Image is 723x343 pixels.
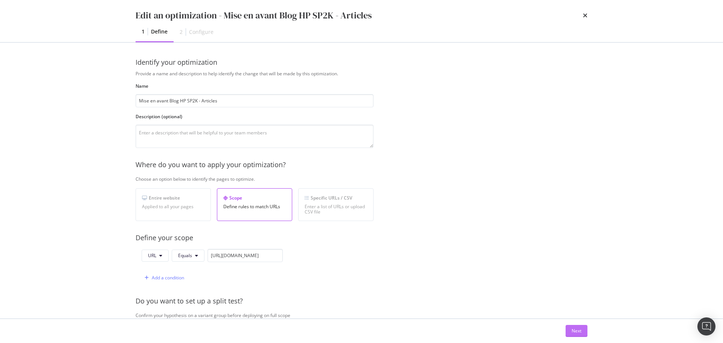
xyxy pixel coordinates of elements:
[142,272,184,284] button: Add a condition
[136,94,374,107] input: Enter an optimization name to easily find it back
[136,312,625,319] div: Confirm your hypothesis on a variant group before deploying on full scope
[136,9,372,22] div: Edit an optimization - Mise en avant Blog HP SP2K - Articles
[136,70,625,77] div: Provide a name and description to help identify the change that will be made by this optimization.
[136,233,625,243] div: Define your scope
[305,204,367,215] div: Enter a list of URLs or upload CSV file
[136,160,625,170] div: Where do you want to apply your optimization?
[142,204,204,209] div: Applied to all your pages
[142,195,204,201] div: Entire website
[180,28,183,36] div: 2
[223,204,286,209] div: Define rules to match URLs
[583,9,587,22] div: times
[152,274,184,281] div: Add a condition
[172,250,204,262] button: Equals
[305,195,367,201] div: Specific URLs / CSV
[136,296,625,306] div: Do you want to set up a split test?
[142,250,169,262] button: URL
[189,28,214,36] div: Configure
[572,328,581,334] div: Next
[136,176,625,182] div: Choose an option below to identify the pages to optimize.
[151,28,168,35] div: Define
[136,58,587,67] div: Identify your optimization
[566,325,587,337] button: Next
[142,28,145,35] div: 1
[178,252,192,259] span: Equals
[136,113,374,120] label: Description (optional)
[697,317,715,335] div: Open Intercom Messenger
[148,252,156,259] span: URL
[223,195,286,201] div: Scope
[136,83,374,89] label: Name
